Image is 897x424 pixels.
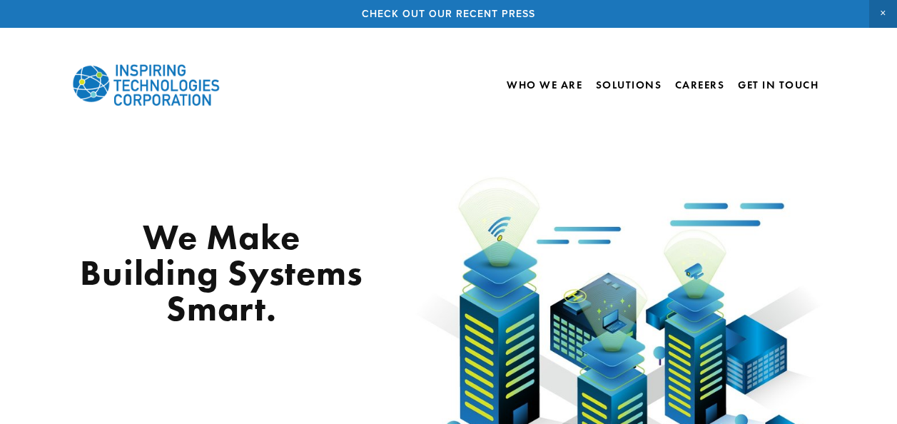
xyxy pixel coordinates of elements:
[738,73,819,97] a: Get In Touch
[675,73,725,97] a: Careers
[71,219,372,326] h1: We make Building Systems Smart.
[507,73,582,97] a: Who We Are
[596,79,662,91] a: Solutions
[71,53,221,117] img: Inspiring Technologies Corp – A Building Technologies Company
